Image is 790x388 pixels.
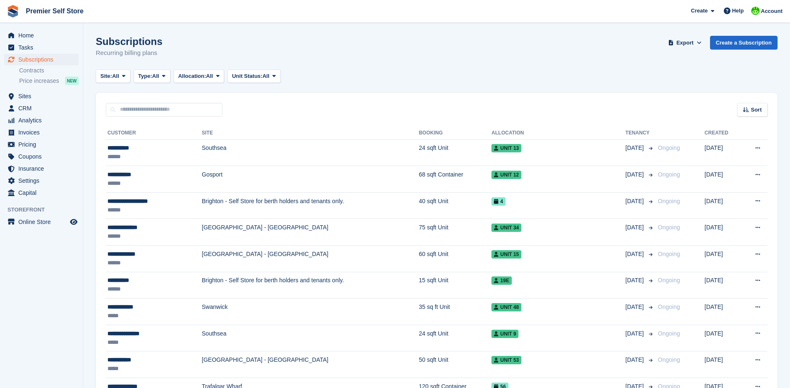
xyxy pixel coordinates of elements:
[491,127,625,140] th: Allocation
[18,139,68,150] span: Pricing
[18,102,68,114] span: CRM
[4,163,79,174] a: menu
[626,197,645,206] span: [DATE]
[491,224,521,232] span: Unit 34
[202,166,419,193] td: Gosport
[18,54,68,65] span: Subscriptions
[626,170,645,179] span: [DATE]
[202,219,419,246] td: [GEOGRAPHIC_DATA] - [GEOGRAPHIC_DATA]
[419,166,492,193] td: 68 sqft Container
[7,206,83,214] span: Storefront
[626,276,645,285] span: [DATE]
[174,70,224,83] button: Allocation: All
[18,90,68,102] span: Sites
[751,106,762,114] span: Sort
[18,114,68,126] span: Analytics
[761,7,783,15] span: Account
[18,42,68,53] span: Tasks
[202,351,419,378] td: [GEOGRAPHIC_DATA] - [GEOGRAPHIC_DATA]
[96,48,162,58] p: Recurring billing plans
[18,187,68,199] span: Capital
[626,127,655,140] th: Tenancy
[18,216,68,228] span: Online Store
[658,277,680,284] span: Ongoing
[96,70,130,83] button: Site: All
[419,192,492,219] td: 40 sqft Unit
[705,166,741,193] td: [DATE]
[134,70,170,83] button: Type: All
[658,251,680,257] span: Ongoing
[4,54,79,65] a: menu
[732,7,744,15] span: Help
[19,67,79,75] a: Contracts
[491,197,506,206] span: 4
[626,303,645,311] span: [DATE]
[705,219,741,246] td: [DATE]
[202,272,419,298] td: Brighton - Self Store for berth holders and tenants only.
[202,127,419,140] th: Site
[4,216,79,228] a: menu
[202,325,419,351] td: Southsea
[19,77,59,85] span: Price increases
[419,325,492,351] td: 24 sqft Unit
[4,187,79,199] a: menu
[658,303,680,310] span: Ongoing
[658,144,680,151] span: Ongoing
[491,276,511,285] span: 19E
[705,192,741,219] td: [DATE]
[4,151,79,162] a: menu
[658,356,680,363] span: Ongoing
[65,77,79,85] div: NEW
[419,298,492,325] td: 35 sq ft Unit
[4,42,79,53] a: menu
[202,139,419,166] td: Southsea
[658,198,680,204] span: Ongoing
[202,298,419,325] td: Swanwick
[206,72,213,80] span: All
[18,151,68,162] span: Coupons
[658,330,680,337] span: Ongoing
[232,72,262,80] span: Unit Status:
[4,102,79,114] a: menu
[202,246,419,272] td: [GEOGRAPHIC_DATA] - [GEOGRAPHIC_DATA]
[4,114,79,126] a: menu
[626,223,645,232] span: [DATE]
[658,224,680,231] span: Ongoing
[705,127,741,140] th: Created
[419,351,492,378] td: 50 sqft Unit
[626,144,645,152] span: [DATE]
[419,219,492,246] td: 75 sqft Unit
[626,356,645,364] span: [DATE]
[69,217,79,227] a: Preview store
[178,72,206,80] span: Allocation:
[491,330,518,338] span: Unit 9
[705,351,741,378] td: [DATE]
[491,171,521,179] span: Unit 12
[106,127,202,140] th: Customer
[100,72,112,80] span: Site:
[138,72,152,80] span: Type:
[491,303,521,311] span: Unit 48
[18,175,68,187] span: Settings
[96,36,162,47] h1: Subscriptions
[4,127,79,138] a: menu
[419,139,492,166] td: 24 sqft Unit
[626,329,645,338] span: [DATE]
[22,4,87,18] a: Premier Self Store
[705,139,741,166] td: [DATE]
[18,163,68,174] span: Insurance
[4,30,79,41] a: menu
[705,325,741,351] td: [DATE]
[705,246,741,272] td: [DATE]
[7,5,19,17] img: stora-icon-8386f47178a22dfd0bd8f6a31ec36ba5ce8667c1dd55bd0f319d3a0aa187defe.svg
[18,127,68,138] span: Invoices
[419,127,492,140] th: Booking
[667,36,703,50] button: Export
[152,72,159,80] span: All
[705,298,741,325] td: [DATE]
[227,70,280,83] button: Unit Status: All
[491,250,521,259] span: Unit 15
[705,272,741,298] td: [DATE]
[19,76,79,85] a: Price increases NEW
[18,30,68,41] span: Home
